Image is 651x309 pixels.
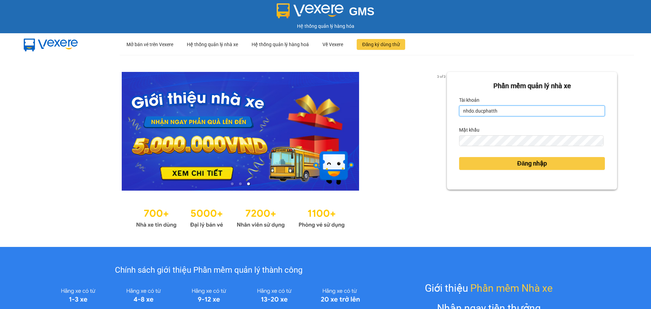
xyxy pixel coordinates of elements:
[231,182,234,185] li: slide item 1
[45,264,372,277] div: Chính sách giới thiệu Phần mềm quản lý thành công
[322,34,343,55] div: Về Vexere
[34,72,43,191] button: previous slide / item
[459,124,479,135] label: Mật khẩu
[470,280,553,296] span: Phần mềm Nhà xe
[425,280,553,296] div: Giới thiệu
[2,22,649,30] div: Hệ thống quản lý hàng hóa
[187,34,238,55] div: Hệ thống quản lý nhà xe
[247,182,250,185] li: slide item 3
[357,39,405,50] button: Đăng ký dùng thử
[277,3,344,18] img: logo 2
[435,72,447,81] p: 3 of 3
[517,159,547,168] span: Đăng nhập
[459,135,603,146] input: Mật khẩu
[126,34,173,55] div: Mở bán vé trên Vexere
[349,5,374,18] span: GMS
[459,95,479,105] label: Tài khoản
[252,34,309,55] div: Hệ thống quản lý hàng hoá
[362,41,400,48] span: Đăng ký dùng thử
[277,10,375,16] a: GMS
[437,72,447,191] button: next slide / item
[17,33,85,56] img: mbUUG5Q.png
[239,182,242,185] li: slide item 2
[459,157,605,170] button: Đăng nhập
[459,81,605,91] div: Phần mềm quản lý nhà xe
[459,105,605,116] input: Tài khoản
[136,204,345,230] img: Statistics.png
